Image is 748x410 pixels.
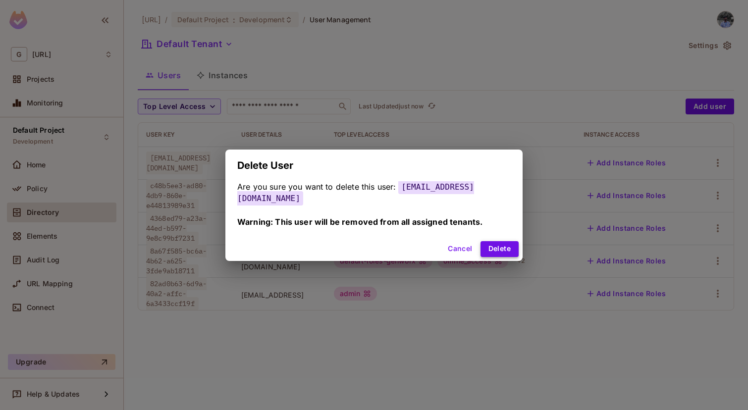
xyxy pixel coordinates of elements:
[481,241,519,257] button: Delete
[225,150,523,181] h2: Delete User
[444,241,476,257] button: Cancel
[237,182,396,192] span: Are you sure you want to delete this user:
[237,217,482,227] span: Warning: This user will be removed from all assigned tenants.
[237,180,474,205] span: [EMAIL_ADDRESS][DOMAIN_NAME]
